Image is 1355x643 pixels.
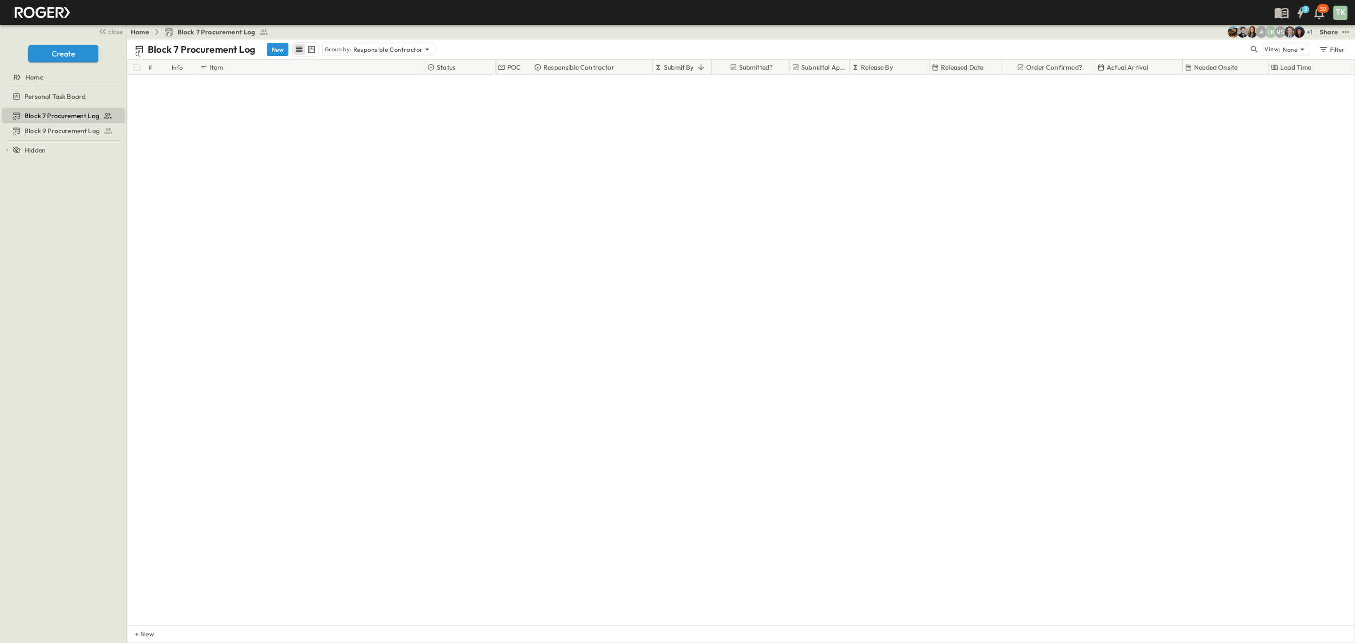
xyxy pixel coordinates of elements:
a: Block 7 Procurement Log [164,27,269,37]
p: Group by: [325,45,351,54]
span: close [108,27,123,36]
p: Submitted? [739,63,773,72]
div: Teddy Khuong (tkhuong@guzmangc.com) [1265,26,1276,38]
p: Submittal Approved? [801,63,848,72]
div: Block 7 Procurement Logtest [2,108,125,123]
button: TK [1332,5,1348,21]
a: Block 7 Procurement Log [2,109,123,122]
p: + New [135,629,141,639]
span: Home [25,72,43,82]
div: # [148,54,152,80]
p: Release By [861,63,893,72]
button: Create [28,45,98,62]
div: Info [172,54,183,80]
button: kanban view [305,44,317,55]
button: close [95,24,125,38]
button: row view [294,44,305,55]
img: Anthony Vazquez (avazquez@cahill-sf.com) [1237,26,1248,38]
div: # [146,60,170,75]
h6: 2 [1304,6,1307,13]
p: POC [507,63,521,72]
p: None [1283,45,1298,54]
button: New [267,43,288,56]
img: Olivia Khan (okhan@cahill-sf.com) [1293,26,1305,38]
div: Anna Gomez (agomez@guzmangc.com) [1256,26,1267,38]
span: Block 7 Procurement Log [177,27,255,37]
button: Sort [696,62,706,72]
p: Status [437,63,455,72]
button: Filter [1315,43,1347,56]
p: Submit By [664,63,694,72]
div: Block 9 Procurement Logtest [2,123,125,138]
p: Needed Onsite [1194,63,1237,72]
p: View: [1264,44,1281,55]
div: Personal Task Boardtest [2,89,125,104]
p: Released Date [941,63,983,72]
p: Responsible Contractor [353,45,423,54]
div: Filter [1318,44,1345,55]
div: Raymond Shahabi (rshahabi@guzmangc.com) [1275,26,1286,38]
a: Home [2,71,123,84]
nav: breadcrumbs [131,27,274,37]
a: Block 9 Procurement Log [2,124,123,137]
span: Hidden [24,145,46,155]
p: Block 7 Procurement Log [148,43,255,56]
img: Jared Salin (jsalin@cahill-sf.com) [1284,26,1295,38]
div: Info [170,60,198,75]
button: test [1340,26,1351,38]
div: Share [1320,27,1338,37]
p: Actual Arrival [1107,63,1148,72]
a: Home [131,27,149,37]
span: Block 9 Procurement Log [24,126,100,136]
p: + 1 [1307,27,1316,37]
span: Block 7 Procurement Log [24,111,99,121]
div: TK [1333,6,1347,20]
a: Personal Task Board [2,90,123,103]
span: Personal Task Board [24,92,86,101]
img: Kim Bowen (kbowen@cahill-sf.com) [1246,26,1258,38]
img: Rachel Villicana (rvillicana@cahill-sf.com) [1227,26,1239,38]
p: Item [209,63,223,72]
p: Order Confirmed? [1026,63,1082,72]
p: Lead Time [1280,63,1312,72]
p: Responsible Contractor [543,63,614,72]
div: table view [292,42,319,56]
button: 2 [1291,4,1310,21]
p: 30 [1320,5,1326,13]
